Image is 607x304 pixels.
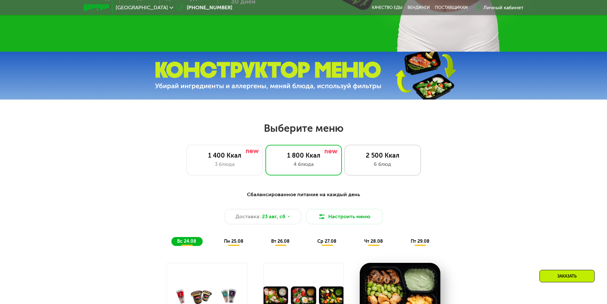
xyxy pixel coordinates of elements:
div: Сбалансированное питание на каждый день [115,191,492,199]
span: [GEOGRAPHIC_DATA] [116,5,168,10]
span: Доставка: [235,213,261,220]
div: Личный кабинет [483,4,524,11]
span: ср 27.08 [317,239,336,244]
div: 1 800 Ккал [272,152,335,159]
button: Настроить меню [306,209,383,224]
span: 23 авг, сб [262,213,285,220]
div: 1 400 Ккал [193,152,256,159]
div: Заказать [539,270,595,282]
div: 6 блюд [351,160,414,168]
span: вт 26.08 [271,239,290,244]
div: 3 блюда [193,160,256,168]
span: пт 29.08 [411,239,430,244]
h2: Выберите меню [20,122,587,135]
span: чт 28.08 [364,239,383,244]
span: пн 25.08 [224,239,243,244]
div: 4 блюда [272,160,335,168]
a: [PHONE_NUMBER] [177,4,232,11]
a: Вендинги [408,5,430,10]
div: 2 500 Ккал [351,152,414,159]
a: Качество еды [372,5,402,10]
div: поставщикам [435,5,468,10]
span: вс 24.08 [177,239,196,244]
